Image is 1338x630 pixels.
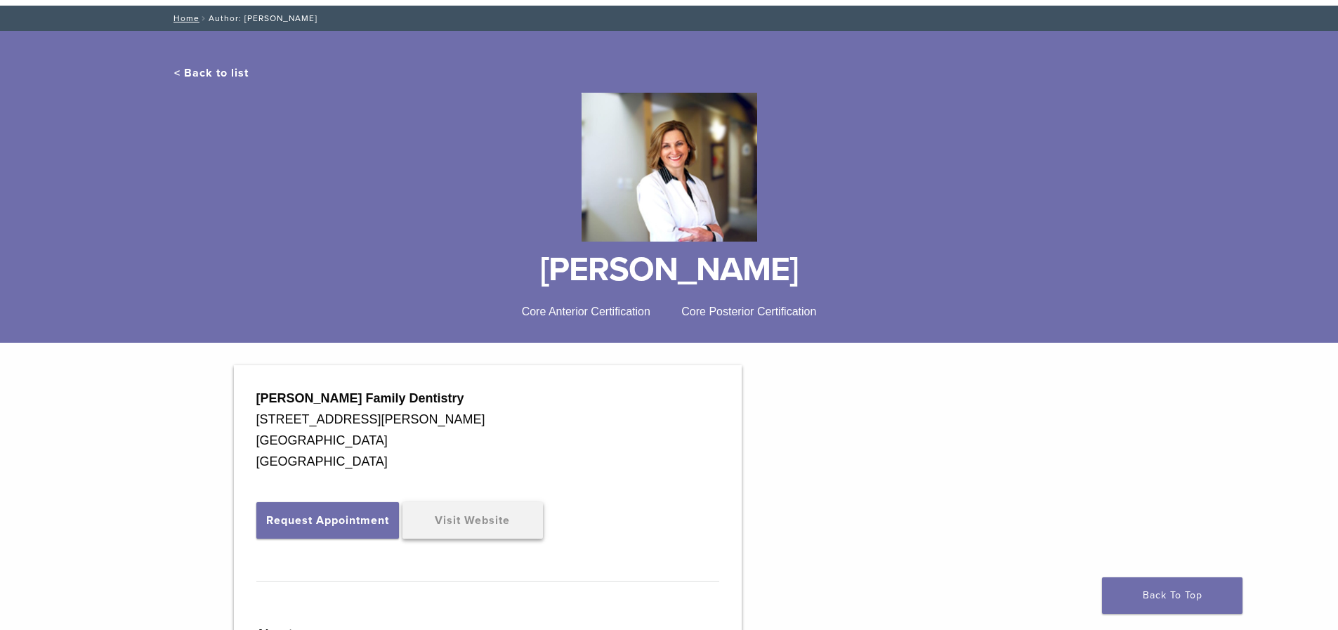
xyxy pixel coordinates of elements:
span: / [199,15,209,22]
button: Request Appointment [256,502,399,539]
img: Bioclear [582,93,757,242]
a: Visit Website [402,502,543,539]
span: Core Anterior Certification [522,306,650,317]
a: < Back to list [174,66,249,80]
h1: [PERSON_NAME] [174,253,1165,287]
span: Core Posterior Certification [681,306,816,317]
div: [GEOGRAPHIC_DATA] [GEOGRAPHIC_DATA] [256,430,719,472]
a: Home [169,13,199,23]
strong: [PERSON_NAME] Family Dentistry [256,391,464,405]
nav: Author: [PERSON_NAME] [164,6,1175,31]
div: [STREET_ADDRESS][PERSON_NAME] [256,409,719,430]
a: Back To Top [1102,577,1242,614]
